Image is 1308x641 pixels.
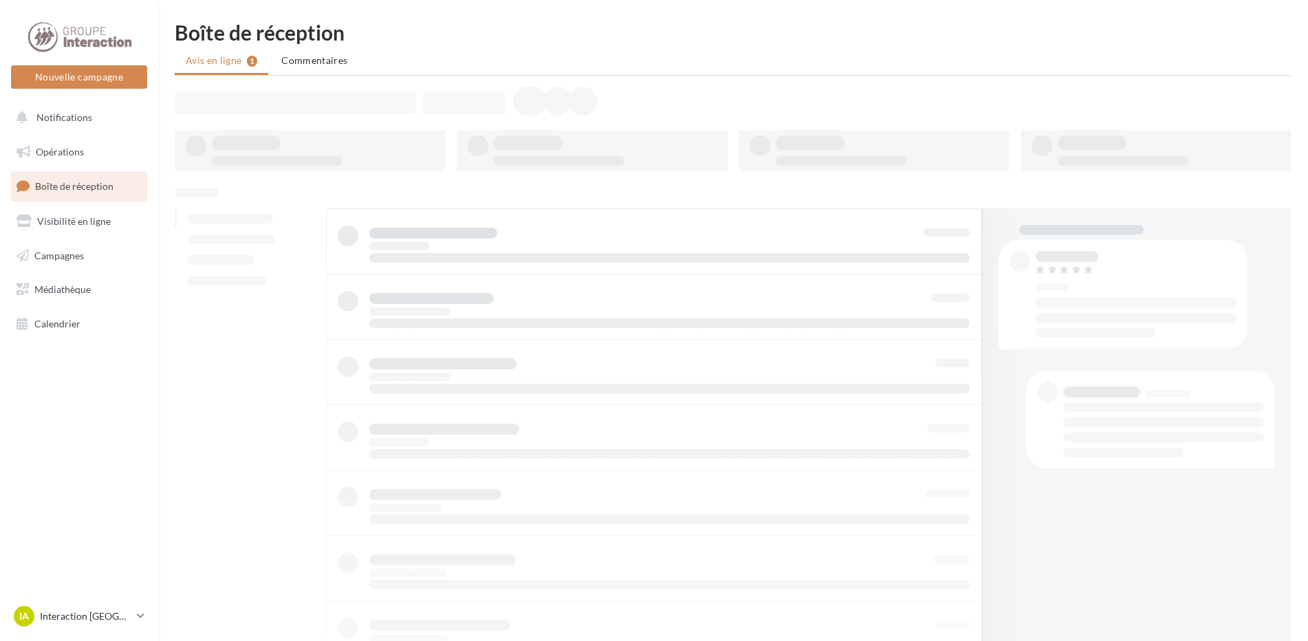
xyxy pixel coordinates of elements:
[34,283,91,295] span: Médiathèque
[8,241,150,270] a: Campagnes
[11,603,147,629] a: IA Interaction [GEOGRAPHIC_DATA]
[34,249,84,261] span: Campagnes
[36,146,84,157] span: Opérations
[35,180,113,192] span: Boîte de réception
[8,309,150,338] a: Calendrier
[40,609,131,623] p: Interaction [GEOGRAPHIC_DATA]
[34,318,80,329] span: Calendrier
[19,609,29,623] span: IA
[8,275,150,304] a: Médiathèque
[11,65,147,89] button: Nouvelle campagne
[37,215,111,227] span: Visibilité en ligne
[175,22,1291,43] div: Boîte de réception
[8,138,150,166] a: Opérations
[281,54,347,66] span: Commentaires
[8,207,150,236] a: Visibilité en ligne
[36,111,92,123] span: Notifications
[8,171,150,201] a: Boîte de réception
[8,103,144,132] button: Notifications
